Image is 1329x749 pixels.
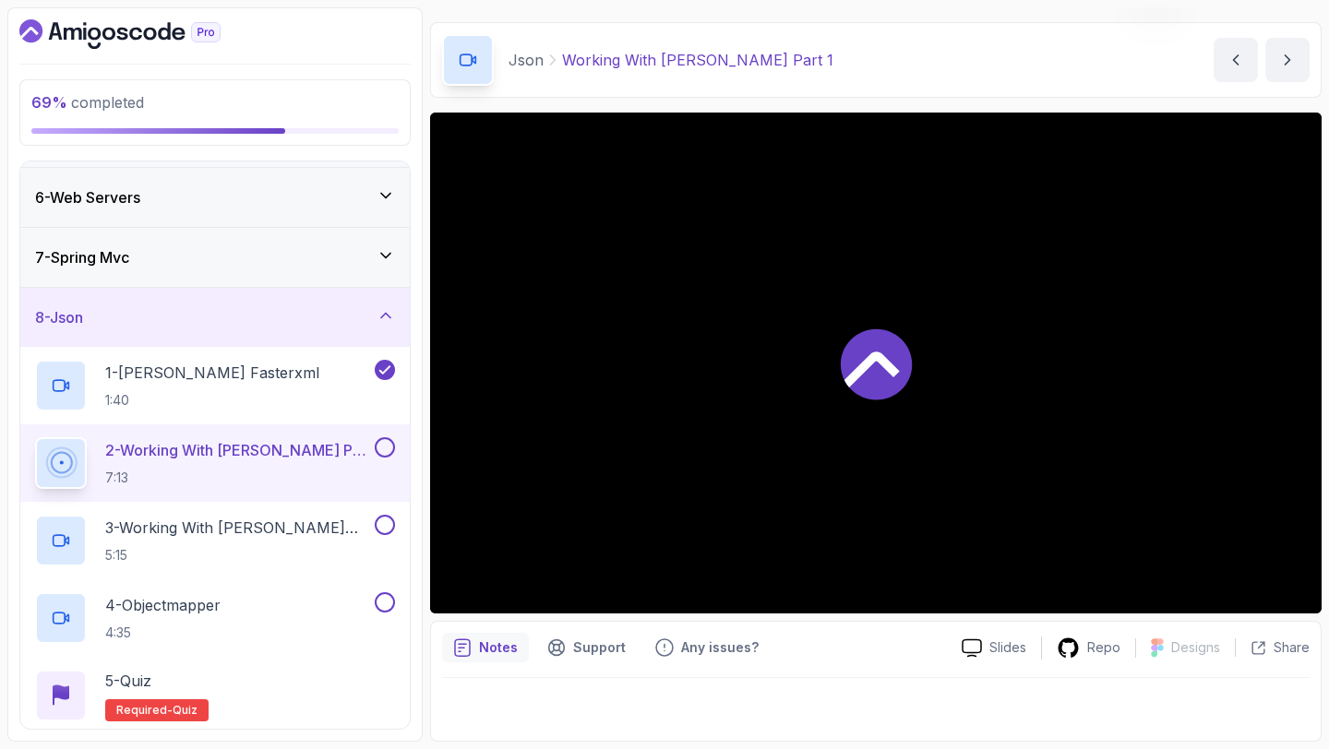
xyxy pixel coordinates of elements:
span: quiz [173,703,198,718]
span: Required- [116,703,173,718]
span: completed [31,93,144,112]
button: notes button [442,633,529,662]
button: Support button [536,633,637,662]
p: Repo [1087,638,1120,657]
span: 69 % [31,93,67,112]
p: 7:13 [105,469,371,487]
a: Repo [1042,636,1135,660]
button: Feedback button [644,633,770,662]
button: Share [1235,638,1310,657]
p: 2 - Working With [PERSON_NAME] Part 1 [105,439,371,461]
p: Working With [PERSON_NAME] Part 1 [562,49,833,71]
p: Json [509,49,544,71]
p: 5:15 [105,546,371,565]
a: Slides [947,638,1041,658]
p: 3 - Working With [PERSON_NAME] Part 2 [105,517,371,539]
button: 1-[PERSON_NAME] Fasterxml1:40 [35,360,395,411]
p: Support [573,638,626,657]
p: Share [1274,638,1310,657]
button: 8-Json [20,288,410,347]
p: Designs [1171,638,1220,657]
p: 1:40 [105,391,319,410]
p: Notes [479,638,518,657]
a: Dashboard [19,19,263,49]
h3: 6 - Web Servers [35,186,140,208]
button: 4-Objectmapper4:35 [35,592,395,644]
button: 2-Working With [PERSON_NAME] Part 17:13 [35,437,395,489]
p: 1 - [PERSON_NAME] Fasterxml [105,362,319,384]
p: 4 - Objectmapper [105,594,221,616]
p: 4:35 [105,624,221,642]
p: Any issues? [681,638,759,657]
button: 6-Web Servers [20,168,410,227]
button: 7-Spring Mvc [20,228,410,287]
button: 3-Working With [PERSON_NAME] Part 25:15 [35,515,395,566]
h3: 8 - Json [35,306,83,328]
h3: 7 - Spring Mvc [35,246,129,268]
p: 5 - Quiz [105,670,151,692]
button: 5-QuizRequired-quiz [35,670,395,721]
button: previous content [1214,38,1258,82]
p: Slides [989,638,1026,657]
button: next content [1265,38,1310,82]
